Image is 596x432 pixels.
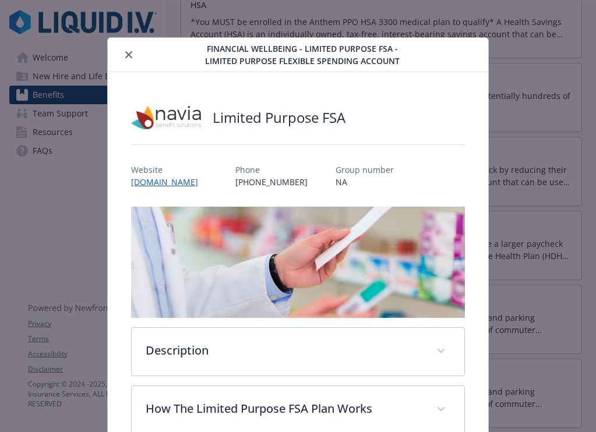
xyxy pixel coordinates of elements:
[131,164,207,176] p: Website
[132,328,464,376] div: Description
[131,207,465,318] img: banner
[131,100,201,135] img: Navia Benefit Solutions
[131,176,207,187] a: [DOMAIN_NAME]
[146,342,422,359] p: Description
[122,48,136,62] button: close
[235,176,308,188] p: [PHONE_NUMBER]
[235,164,308,176] p: Phone
[336,164,394,176] p: Group number
[336,176,394,188] p: NA
[213,108,345,128] h2: Limited Purpose FSA
[191,43,414,67] span: Financial Wellbeing - Limited Purpose FSA - Limited Purpose Flexible Spending Account
[146,400,422,417] p: How The Limited Purpose FSA Plan Works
